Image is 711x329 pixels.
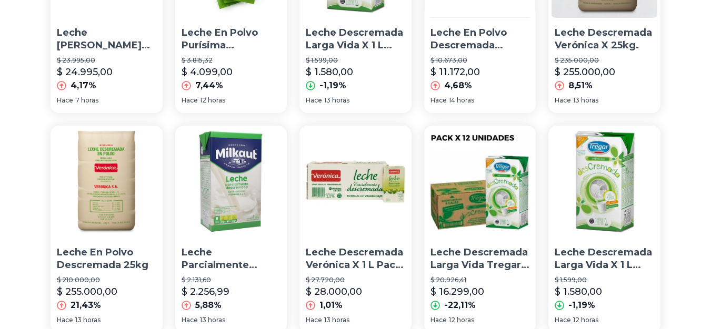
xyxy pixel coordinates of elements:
p: Leche Descremada Larga Vida X 1 L Tregar [306,26,405,53]
p: -1,19% [568,299,595,312]
p: -22,11% [444,299,476,312]
span: 13 horas [200,316,225,324]
img: Leche Descremada Larga Vida Tregar X 12 Unidades [424,126,536,238]
span: Hace [57,316,73,324]
p: $ 10.673,00 [430,56,530,65]
p: $ 235.000,00 [555,56,654,65]
p: -1,19% [319,79,346,92]
span: Hace [182,96,198,105]
span: 13 horas [324,316,349,324]
p: $ 1.580,00 [306,65,353,79]
span: 13 horas [75,316,101,324]
p: 4,68% [444,79,472,92]
span: Hace [182,316,198,324]
p: 8,51% [568,79,593,92]
img: Leche Descremada Larga Vida X 1 L Tregar [548,126,660,238]
span: 13 horas [573,96,598,105]
p: Leche Descremada Larga Vida X 1 L Tregar [555,246,654,272]
img: Leche Descremada Verónica X 1 L Pack X 12 [299,126,412,238]
span: 12 horas [573,316,598,324]
span: Hace [57,96,73,105]
p: Leche Parcialmente Descremada Milkaut X 1lt [182,246,281,272]
p: Leche Descremada Verónica X 25kg. [555,26,654,53]
span: 7 horas [75,96,98,105]
p: $ 255.000,00 [555,65,615,79]
span: Hace [555,316,571,324]
p: $ 11.172,00 [430,65,480,79]
img: Leche Parcialmente Descremada Milkaut X 1lt [175,126,287,238]
p: Leche Descremada Verónica X 1 L Pack X 12 [306,246,405,272]
span: Hace [306,316,322,324]
p: $ 24.995,00 [57,65,113,79]
p: $ 1.599,00 [555,276,654,284]
img: Leche En Polvo Descremada 25kg [51,126,163,238]
p: $ 23.995,00 [57,56,156,65]
p: $ 2.256,99 [182,284,229,299]
span: 13 horas [324,96,349,105]
p: 21,43% [71,299,101,312]
p: 5,88% [195,299,222,312]
p: $ 16.299,00 [430,284,484,299]
p: Leche En Polvo Descremada 25kg [57,246,156,272]
p: 1,01% [319,299,343,312]
p: $ 210.000,00 [57,276,156,284]
p: $ 3.815,32 [182,56,281,65]
span: 12 horas [200,96,225,105]
span: Hace [430,96,447,105]
p: $ 4.099,00 [182,65,233,79]
p: Leche En Polvo Purísima Descremada 30 Sobres De 5gr [182,26,281,53]
p: $ 27.720,00 [306,276,405,284]
p: Leche [PERSON_NAME] Larga Vida 12u X 1lt Mataderos [57,26,156,53]
p: $ 28.000,00 [306,284,362,299]
p: Leche Descremada Larga Vida Tregar X 12 Unidades [430,246,530,272]
p: $ 255.000,00 [57,284,117,299]
p: $ 1.599,00 [306,56,405,65]
p: $ 20.926,41 [430,276,530,284]
span: Hace [430,316,447,324]
p: 4,17% [71,79,96,92]
span: Hace [306,96,322,105]
p: 7,44% [195,79,223,92]
p: $ 1.580,00 [555,284,602,299]
span: 14 horas [449,96,474,105]
p: Leche En Polvo Descremada 100unid- Abedul Sin Tacc [430,26,530,53]
p: $ 2.131,60 [182,276,281,284]
span: Hace [555,96,571,105]
span: 12 horas [449,316,474,324]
